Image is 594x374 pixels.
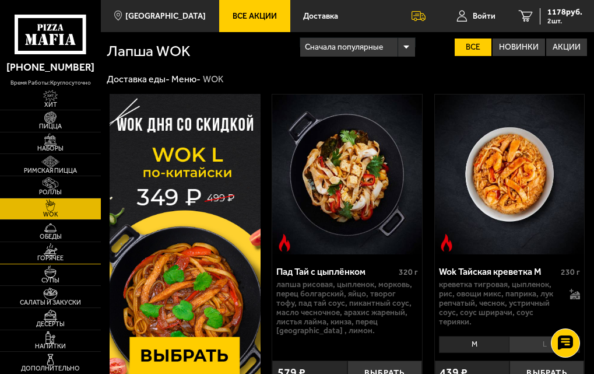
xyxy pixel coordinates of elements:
[439,280,564,327] p: креветка тигровая, цыпленок, рис, овощи микс, паприка, лук репчатый, чеснок, устричный соус, соус...
[509,336,580,352] li: L
[276,234,293,251] img: Острое блюдо
[125,12,206,20] span: [GEOGRAPHIC_DATA]
[303,12,338,20] span: Доставка
[561,267,580,277] span: 230 г
[473,12,495,20] span: Войти
[435,95,584,254] img: Wok Тайская креветка M
[276,266,396,277] div: Пад Тай с цыплёнком
[439,266,558,277] div: Wok Тайская креветка M
[171,74,201,85] a: Меню-
[547,8,582,16] span: 1178 руб.
[107,74,170,85] a: Доставка еды-
[305,36,383,58] span: Сначала популярные
[272,95,421,254] a: Острое блюдоПад Тай с цыплёнком
[272,95,421,254] img: Пад Тай с цыплёнком
[493,39,545,56] label: Новинки
[276,280,418,336] p: лапша рисовая, цыпленок, морковь, перец болгарский, яйцо, творог тофу, пад тай соус, пикантный со...
[233,12,277,20] span: Все Акции
[107,44,299,59] h1: Лапша WOK
[399,267,418,277] span: 320 г
[439,336,509,352] li: M
[546,39,587,56] label: Акции
[455,39,491,56] label: Все
[438,234,455,251] img: Острое блюдо
[435,95,584,254] a: Острое блюдоWok Тайская креветка M
[547,18,582,25] span: 2 шт.
[203,74,224,86] div: WOK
